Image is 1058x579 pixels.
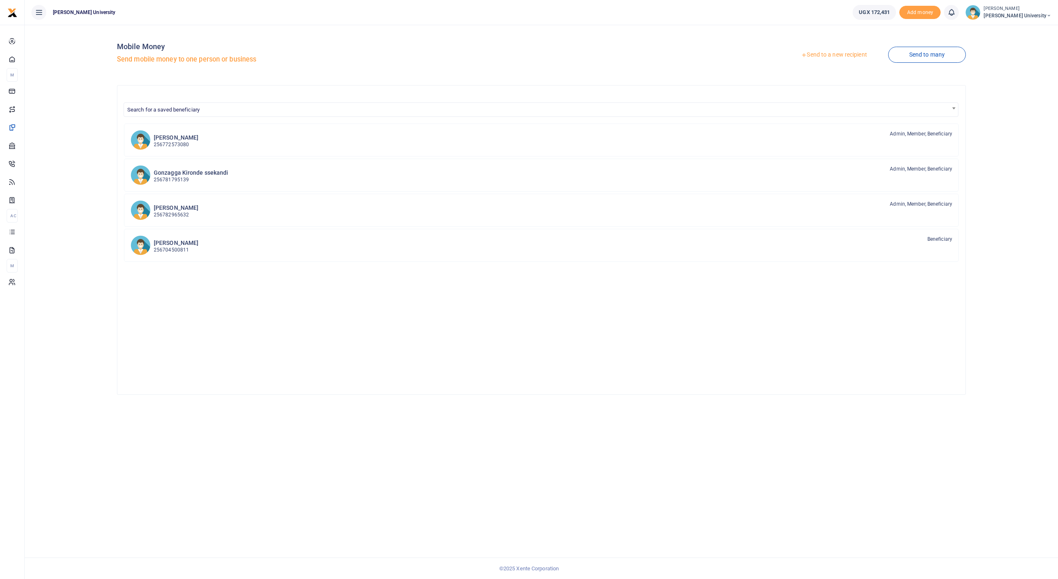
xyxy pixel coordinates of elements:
span: Admin, Member, Beneficiary [890,130,952,138]
span: Search for a saved beneficiary [127,107,200,113]
a: PB [PERSON_NAME] 256772573080 Admin, Member, Beneficiary [124,123,959,157]
a: Send to many [888,47,966,63]
span: [PERSON_NAME] University [50,9,119,16]
li: M [7,68,18,82]
span: Add money [899,6,941,19]
h6: [PERSON_NAME] [154,240,198,247]
span: Admin, Member, Beneficiary [890,200,952,208]
a: ScO [PERSON_NAME] 256782965632 Admin, Member, Beneficiary [124,194,959,227]
span: Search for a saved beneficiary [124,103,958,116]
h4: Mobile Money [117,42,538,51]
span: Search for a saved beneficiary [124,102,958,117]
h6: [PERSON_NAME] [154,134,198,141]
img: ScO [131,200,150,220]
img: NK [131,235,150,255]
a: UGX 172,431 [853,5,896,20]
a: NK [PERSON_NAME] 256704500811 Beneficiary [124,229,959,262]
a: profile-user [PERSON_NAME] [PERSON_NAME] University [965,5,1051,20]
small: [PERSON_NAME] [984,5,1051,12]
span: UGX 172,431 [859,8,890,17]
a: logo-small logo-large logo-large [7,9,17,15]
p: 256772573080 [154,141,198,149]
a: GKs Gonzagga Kironde ssekandi 256781795139 Admin, Member, Beneficiary [124,159,959,192]
h6: [PERSON_NAME] [154,204,198,211]
li: Ac [7,209,18,223]
li: Wallet ballance [849,5,899,20]
h6: Gonzagga Kironde ssekandi [154,169,229,176]
span: Admin, Member, Beneficiary [890,165,952,173]
img: profile-user [965,5,980,20]
a: Send to a new recipient [780,47,888,62]
p: 256782965632 [154,211,198,219]
img: logo-small [7,8,17,18]
img: GKs [131,165,150,185]
h5: Send mobile money to one person or business [117,55,538,64]
img: PB [131,130,150,150]
li: Toup your wallet [899,6,941,19]
span: Beneficiary [927,235,952,243]
span: [PERSON_NAME] University [984,12,1051,19]
p: 256704500811 [154,246,198,254]
li: M [7,259,18,273]
a: Add money [899,9,941,15]
p: 256781795139 [154,176,229,184]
